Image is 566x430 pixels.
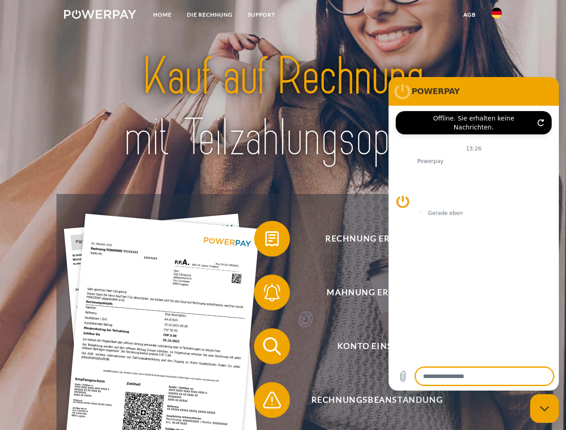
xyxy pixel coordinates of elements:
button: Rechnungsbeanstandung [254,382,487,418]
span: Rechnungsbeanstandung [267,382,487,418]
img: qb_search.svg [261,335,283,357]
a: DIE RECHNUNG [179,7,240,23]
button: Rechnung erhalten? [254,221,487,257]
img: de [491,8,502,18]
button: Mahnung erhalten? [254,275,487,310]
a: SUPPORT [240,7,283,23]
a: Home [146,7,179,23]
img: qb_warning.svg [261,389,283,411]
a: agb [456,7,484,23]
iframe: Schaltfläche zum Öffnen des Messaging-Fensters; Konversation läuft [530,394,559,423]
img: title-powerpay_de.svg [86,43,480,172]
iframe: Messaging-Fenster [389,77,559,391]
img: logo-powerpay-white.svg [64,10,136,19]
img: qb_bill.svg [261,228,283,250]
img: qb_bell.svg [261,281,283,304]
button: Konto einsehen [254,328,487,364]
span: Mahnung erhalten? [267,275,487,310]
span: Konto einsehen [267,328,487,364]
span: Rechnung erhalten? [267,221,487,257]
